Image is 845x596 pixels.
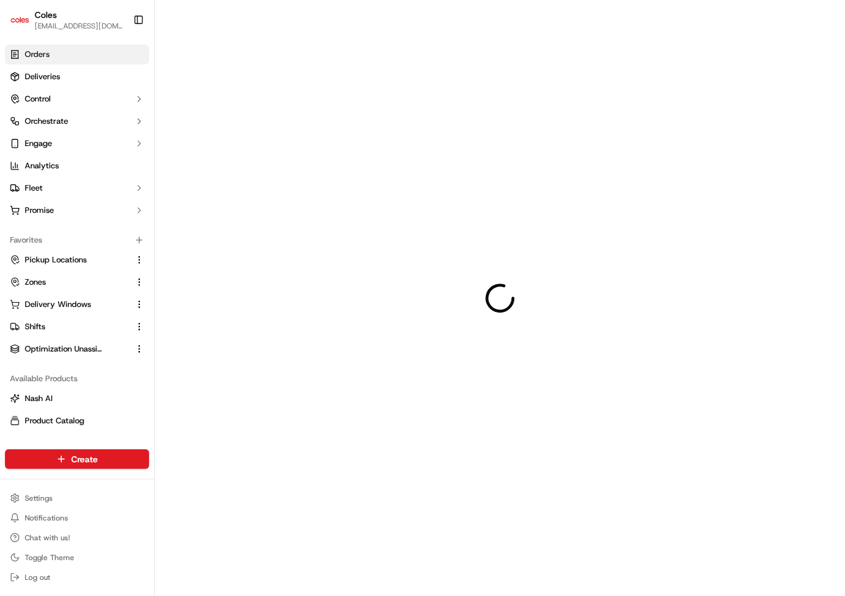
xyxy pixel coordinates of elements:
[5,490,149,507] button: Settings
[5,201,149,220] button: Promise
[25,299,91,310] span: Delivery Windows
[12,181,22,191] div: 📗
[10,254,129,266] a: Pickup Locations
[5,569,149,586] button: Log out
[25,343,103,355] span: Optimization Unassigned Orders
[25,393,53,404] span: Nash AI
[10,10,30,30] img: Coles
[32,80,223,93] input: Got a question? Start typing here...
[5,5,128,35] button: ColesColes[EMAIL_ADDRESS][DOMAIN_NAME]
[5,89,149,109] button: Control
[5,111,149,131] button: Orchestrate
[105,181,115,191] div: 💻
[35,9,57,21] button: Coles
[25,138,52,149] span: Engage
[25,277,46,288] span: Zones
[35,21,123,31] button: [EMAIL_ADDRESS][DOMAIN_NAME]
[42,118,203,131] div: Start new chat
[10,415,144,426] a: Product Catalog
[10,393,144,404] a: Nash AI
[5,339,149,359] button: Optimization Unassigned Orders
[25,254,87,266] span: Pickup Locations
[25,533,70,543] span: Chat with us!
[5,272,149,292] button: Zones
[25,572,50,582] span: Log out
[5,389,149,408] button: Nash AI
[5,369,149,389] div: Available Products
[12,50,225,69] p: Welcome 👋
[12,118,35,140] img: 1736555255976-a54dd68f-1ca7-489b-9aae-adbdc363a1c4
[10,343,129,355] a: Optimization Unassigned Orders
[5,509,149,527] button: Notifications
[25,49,50,60] span: Orders
[5,134,149,153] button: Engage
[25,71,60,82] span: Deliveries
[5,250,149,270] button: Pickup Locations
[5,411,149,431] button: Product Catalog
[10,299,129,310] a: Delivery Windows
[5,317,149,337] button: Shifts
[210,122,225,137] button: Start new chat
[25,553,74,563] span: Toggle Theme
[5,156,149,176] a: Analytics
[25,183,43,194] span: Fleet
[5,178,149,198] button: Fleet
[12,12,37,37] img: Nash
[87,209,150,219] a: Powered byPylon
[25,179,95,192] span: Knowledge Base
[5,295,149,314] button: Delivery Windows
[100,175,204,197] a: 💻API Documentation
[25,415,84,426] span: Product Catalog
[25,493,53,503] span: Settings
[42,131,157,140] div: We're available if you need us!
[10,321,129,332] a: Shifts
[10,277,129,288] a: Zones
[5,449,149,469] button: Create
[25,205,54,216] span: Promise
[25,116,68,127] span: Orchestrate
[25,321,45,332] span: Shifts
[117,179,199,192] span: API Documentation
[25,160,59,171] span: Analytics
[5,230,149,250] div: Favorites
[7,175,100,197] a: 📗Knowledge Base
[25,438,53,449] span: Returns
[123,210,150,219] span: Pylon
[5,45,149,64] a: Orders
[5,433,149,453] button: Returns
[5,67,149,87] a: Deliveries
[25,93,51,105] span: Control
[5,529,149,546] button: Chat with us!
[71,453,98,465] span: Create
[25,513,68,523] span: Notifications
[5,549,149,566] button: Toggle Theme
[10,438,144,449] a: Returns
